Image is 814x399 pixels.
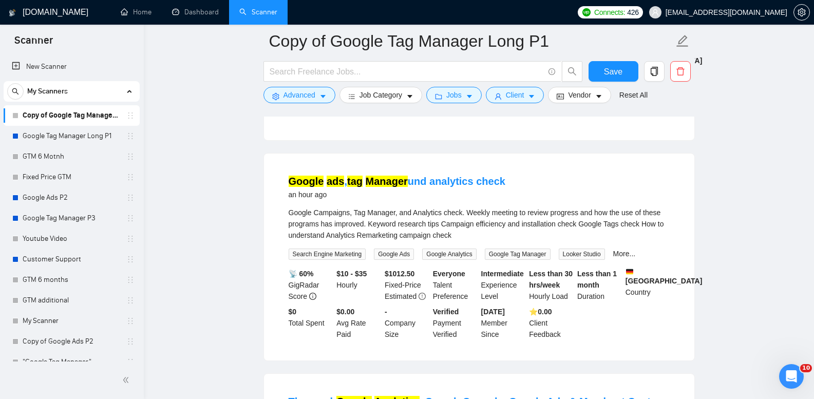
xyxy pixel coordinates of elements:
span: Google Ads [374,249,414,260]
span: holder [126,255,135,263]
span: info-circle [548,68,555,75]
span: info-circle [309,293,316,300]
b: ⭐️ 0.00 [529,308,552,316]
span: user [495,92,502,100]
span: Connects: [594,7,625,18]
a: dashboardDashboard [172,8,219,16]
span: exclamation-circle [419,293,426,300]
span: holder [126,235,135,243]
input: Scanner name... [269,28,674,54]
a: Google Tag Manager P3 [23,208,120,229]
button: delete [670,61,691,82]
div: Hourly Load [527,268,575,302]
button: copy [644,61,665,82]
div: Google Campaigns, Tag Manager, and Analytics check. Weekly meeting to review progress and how the... [289,207,670,241]
img: upwork-logo.png [582,8,591,16]
span: search [562,67,582,76]
span: caret-down [466,92,473,100]
span: holder [126,276,135,284]
span: holder [126,214,135,222]
li: My Scanners [4,81,140,393]
a: GTM 6 Motnh [23,146,120,167]
a: "Google Tag Manager" [23,352,120,372]
a: New Scanner [12,56,131,77]
div: Experience Level [479,268,527,302]
a: My Scanner [23,311,120,331]
b: Less than 1 month [577,270,617,289]
a: Customer Support [23,249,120,270]
a: Youtube Video [23,229,120,249]
b: - [385,308,387,316]
iframe: Intercom live chat [779,364,804,389]
button: search [562,61,582,82]
span: caret-down [319,92,327,100]
span: Search Engine Marketing [289,249,366,260]
div: Company Size [383,306,431,340]
a: Copy of Google Ads P2 [23,331,120,352]
div: Member Since [479,306,527,340]
span: 426 [627,7,638,18]
div: an hour ago [289,188,505,201]
span: folder [435,92,442,100]
span: holder [126,132,135,140]
span: Scanner [6,33,61,54]
button: userClientcaret-down [486,87,544,103]
a: More... [613,250,636,258]
span: holder [126,153,135,161]
b: $ 0 [289,308,297,316]
b: [GEOGRAPHIC_DATA] [626,268,703,285]
div: Client Feedback [527,306,575,340]
a: homeHome [121,8,152,16]
a: GTM 6 months [23,270,120,290]
div: Duration [575,268,623,302]
b: $10 - $35 [336,270,367,278]
b: Verified [433,308,459,316]
b: 📡 60% [289,270,314,278]
img: logo [9,5,16,21]
button: folderJobscaret-down [426,87,482,103]
span: holder [126,296,135,305]
div: Hourly [334,268,383,302]
span: bars [348,92,355,100]
span: Looker Studio [559,249,605,260]
b: Intermediate [481,270,524,278]
div: Avg Rate Paid [334,306,383,340]
span: holder [126,173,135,181]
a: Fixed Price GTM [23,167,120,187]
span: copy [645,67,664,76]
mark: Manager [366,176,408,187]
a: Google ads,tag Managerund analytics check [289,176,505,187]
span: holder [126,317,135,325]
a: setting [793,8,810,16]
span: holder [126,337,135,346]
a: Google Ads P2 [23,187,120,208]
span: holder [126,111,135,120]
div: Fixed-Price [383,268,431,302]
span: delete [671,67,690,76]
b: $ 1012.50 [385,270,414,278]
b: Everyone [433,270,465,278]
span: user [652,9,659,16]
span: Google Tag Manager [485,249,551,260]
span: setting [794,8,809,16]
span: caret-down [528,92,535,100]
input: Search Freelance Jobs... [270,65,544,78]
div: Total Spent [287,306,335,340]
span: edit [676,34,689,48]
div: GigRadar Score [287,268,335,302]
span: 10 [800,364,812,372]
button: settingAdvancedcaret-down [263,87,335,103]
span: Vendor [568,89,591,101]
a: Reset All [619,89,648,101]
span: Advanced [283,89,315,101]
span: Client [506,89,524,101]
span: double-left [122,375,132,385]
button: Save [589,61,638,82]
button: idcardVendorcaret-down [548,87,611,103]
button: search [7,83,24,100]
div: Payment Verified [431,306,479,340]
span: search [8,88,23,95]
a: GTM additional [23,290,120,311]
img: 🇩🇪 [626,268,633,275]
button: setting [793,4,810,21]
